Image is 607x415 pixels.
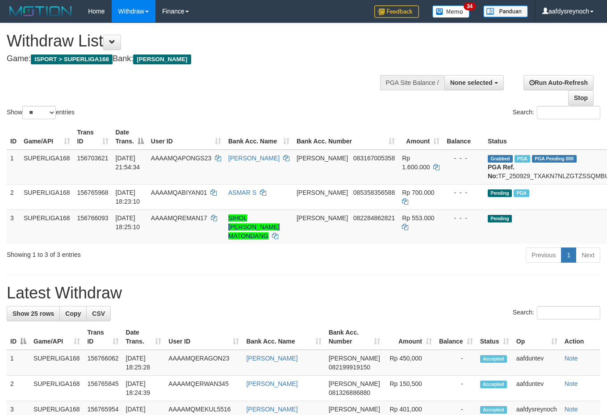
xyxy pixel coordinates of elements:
[537,306,600,319] input: Search:
[112,124,147,150] th: Date Trans.: activate to sort column descending
[513,350,561,376] td: aafduntev
[480,355,507,363] span: Accepted
[7,124,20,150] th: ID
[243,324,325,350] th: Bank Acc. Name: activate to sort column ascending
[443,124,484,150] th: Balance
[165,324,243,350] th: User ID: activate to sort column ascending
[515,155,530,163] span: Marked by aafchhiseyha
[402,155,430,171] span: Rp 1.600.000
[20,184,74,210] td: SUPERLIGA168
[92,310,105,317] span: CSV
[30,376,84,401] td: SUPERLIGA168
[246,380,297,387] a: [PERSON_NAME]
[488,163,515,180] b: PGA Ref. No:
[477,324,513,350] th: Status: activate to sort column ascending
[133,54,191,64] span: [PERSON_NAME]
[526,247,561,263] a: Previous
[7,350,30,376] td: 1
[329,406,380,413] span: [PERSON_NAME]
[165,350,243,376] td: AAAAMQERAGON23
[151,155,211,162] span: AAAAMQAPONGS23
[480,406,507,414] span: Accepted
[151,214,207,222] span: AAAAMQREMAN17
[7,247,246,259] div: Showing 1 to 3 of 3 entries
[84,324,122,350] th: Trans ID: activate to sort column ascending
[329,364,370,371] span: Copy 082199919150 to clipboard
[7,184,20,210] td: 2
[447,154,481,163] div: - - -
[20,124,74,150] th: Game/API: activate to sort column ascending
[353,155,395,162] span: Copy 083167005358 to clipboard
[77,189,109,196] span: 156765968
[450,79,493,86] span: None selected
[147,124,225,150] th: User ID: activate to sort column ascending
[480,381,507,388] span: Accepted
[432,5,470,18] img: Button%20Memo.svg
[31,54,113,64] span: ISPORT > SUPERLIGA168
[488,189,512,197] span: Pending
[13,310,54,317] span: Show 25 rows
[7,54,396,63] h4: Game: Bank:
[565,406,578,413] a: Note
[7,306,60,321] a: Show 25 rows
[228,214,280,239] a: SIHOL [PERSON_NAME] MATONDANG
[116,155,140,171] span: [DATE] 21:54:34
[7,376,30,401] td: 2
[464,2,476,10] span: 34
[228,189,256,196] a: ASMAR S
[116,214,140,231] span: [DATE] 18:25:10
[402,214,434,222] span: Rp 553.000
[7,106,75,119] label: Show entries
[84,350,122,376] td: 156766062
[325,324,384,350] th: Bank Acc. Number: activate to sort column ascending
[537,106,600,119] input: Search:
[435,324,477,350] th: Balance: activate to sort column ascending
[77,214,109,222] span: 156766093
[483,5,528,17] img: panduan.png
[122,350,165,376] td: [DATE] 18:25:28
[86,306,111,321] a: CSV
[513,306,600,319] label: Search:
[444,75,504,90] button: None selected
[30,324,84,350] th: Game/API: activate to sort column ascending
[225,124,293,150] th: Bank Acc. Name: activate to sort column ascending
[297,155,348,162] span: [PERSON_NAME]
[59,306,87,321] a: Copy
[374,5,419,18] img: Feedback.jpg
[435,376,477,401] td: -
[228,155,280,162] a: [PERSON_NAME]
[447,188,481,197] div: - - -
[20,210,74,244] td: SUPERLIGA168
[297,189,348,196] span: [PERSON_NAME]
[402,189,434,196] span: Rp 700.000
[488,155,513,163] span: Grabbed
[565,380,578,387] a: Note
[7,150,20,184] td: 1
[380,75,444,90] div: PGA Site Balance /
[523,75,594,90] a: Run Auto-Refresh
[353,189,395,196] span: Copy 085358356588 to clipboard
[384,376,435,401] td: Rp 150,500
[513,376,561,401] td: aafduntev
[7,210,20,244] td: 3
[77,155,109,162] span: 156703621
[297,214,348,222] span: [PERSON_NAME]
[329,389,370,396] span: Copy 081326886880 to clipboard
[7,284,600,302] h1: Latest Withdraw
[565,355,578,362] a: Note
[329,355,380,362] span: [PERSON_NAME]
[20,150,74,184] td: SUPERLIGA168
[435,350,477,376] td: -
[384,350,435,376] td: Rp 450,000
[447,214,481,222] div: - - -
[353,214,395,222] span: Copy 082284862821 to clipboard
[293,124,398,150] th: Bank Acc. Number: activate to sort column ascending
[398,124,443,150] th: Amount: activate to sort column ascending
[329,380,380,387] span: [PERSON_NAME]
[84,376,122,401] td: 156765845
[532,155,577,163] span: PGA Pending
[65,310,81,317] span: Copy
[122,324,165,350] th: Date Trans.: activate to sort column ascending
[74,124,112,150] th: Trans ID: activate to sort column ascending
[513,324,561,350] th: Op: activate to sort column ascending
